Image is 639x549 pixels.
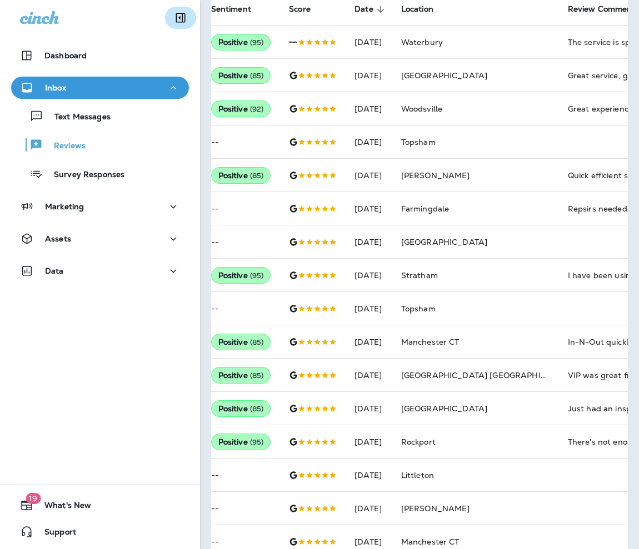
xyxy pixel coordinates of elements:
td: [DATE] [346,325,392,359]
td: [DATE] [346,125,392,159]
td: [DATE] [346,425,392,459]
span: Location [401,4,433,14]
span: Manchester CT [401,537,460,547]
td: -- [202,459,281,492]
span: ( 95 ) [250,38,264,47]
span: Date [355,4,388,14]
span: Sentiment [211,4,251,14]
button: Support [11,521,189,543]
span: ( 85 ) [250,71,264,80]
span: ( 85 ) [250,338,264,347]
p: Marketing [45,202,84,211]
div: Positive [211,367,271,384]
span: [PERSON_NAME] [401,170,470,180]
button: Marketing [11,195,189,218]
span: ( 92 ) [250,104,264,114]
span: [PERSON_NAME] [401,503,470,513]
div: Positive [211,167,271,184]
span: Manchester CT [401,337,460,347]
td: -- [202,125,281,159]
button: 19What's New [11,494,189,516]
span: Stratham [401,270,438,280]
div: Positive [211,334,271,350]
td: [DATE] [346,459,392,492]
p: Text Messages [43,112,111,123]
span: ( 85 ) [250,171,264,180]
td: -- [202,225,281,259]
span: Rockport [401,437,436,447]
span: Date [355,4,373,14]
span: [GEOGRAPHIC_DATA] [GEOGRAPHIC_DATA] [401,370,576,380]
span: Woodsville [401,104,442,114]
td: [DATE] [346,292,392,325]
button: Assets [11,228,189,250]
span: Review Comment [568,4,636,14]
div: Positive [211,267,271,284]
span: [GEOGRAPHIC_DATA] [401,404,487,414]
button: Text Messages [11,104,189,128]
div: Positive [211,434,271,450]
p: Dashboard [44,51,87,60]
td: [DATE] [346,359,392,392]
div: Positive [211,400,271,417]
div: Positive [211,100,271,117]
td: -- [202,492,281,525]
button: Inbox [11,77,189,99]
div: Positive [211,34,271,51]
span: [GEOGRAPHIC_DATA] [401,237,487,247]
p: Data [45,266,64,275]
span: 19 [26,493,41,504]
span: Support [33,527,76,541]
span: Farmingdale [401,204,450,214]
td: [DATE] [346,392,392,425]
div: Positive [211,67,271,84]
span: Topsham [401,137,436,147]
button: Dashboard [11,44,189,67]
span: [GEOGRAPHIC_DATA] [401,70,487,80]
span: Littleton [401,470,434,480]
span: Topsham [401,304,436,314]
span: ( 85 ) [250,371,264,380]
span: Location [401,4,448,14]
td: [DATE] [346,59,392,92]
td: [DATE] [346,225,392,259]
td: [DATE] [346,92,392,125]
span: What's New [33,501,91,514]
p: Assets [45,234,71,243]
button: Data [11,260,189,282]
button: Collapse Sidebar [165,7,196,29]
span: ( 95 ) [250,271,264,280]
td: [DATE] [346,192,392,225]
td: [DATE] [346,159,392,192]
span: Score [289,4,325,14]
button: Survey Responses [11,162,189,185]
span: ( 95 ) [250,437,264,447]
td: [DATE] [346,26,392,59]
span: Score [289,4,311,14]
td: -- [202,292,281,325]
td: [DATE] [346,492,392,525]
span: Sentiment [211,4,266,14]
td: -- [202,192,281,225]
button: Reviews [11,133,189,157]
span: Waterbury [401,37,443,47]
p: Reviews [43,141,86,152]
p: Inbox [45,83,66,92]
td: [DATE] [346,259,392,292]
span: ( 85 ) [250,404,264,414]
p: Survey Responses [43,170,124,180]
